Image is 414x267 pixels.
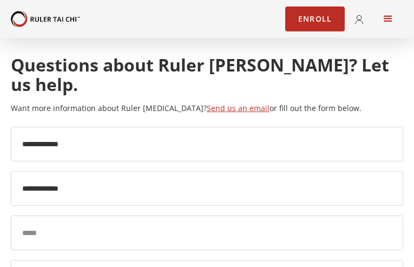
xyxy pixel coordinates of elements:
[285,6,345,31] a: Enroll
[11,11,80,27] img: Your Brand Name
[11,103,403,114] p: Want more information about Ruler [MEDICAL_DATA]? or fill out the form below.
[373,4,403,34] div: menu
[11,53,389,96] strong: Questions about Ruler [PERSON_NAME]? Let us help.
[207,103,270,113] a: Send us an email
[11,11,80,27] a: home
